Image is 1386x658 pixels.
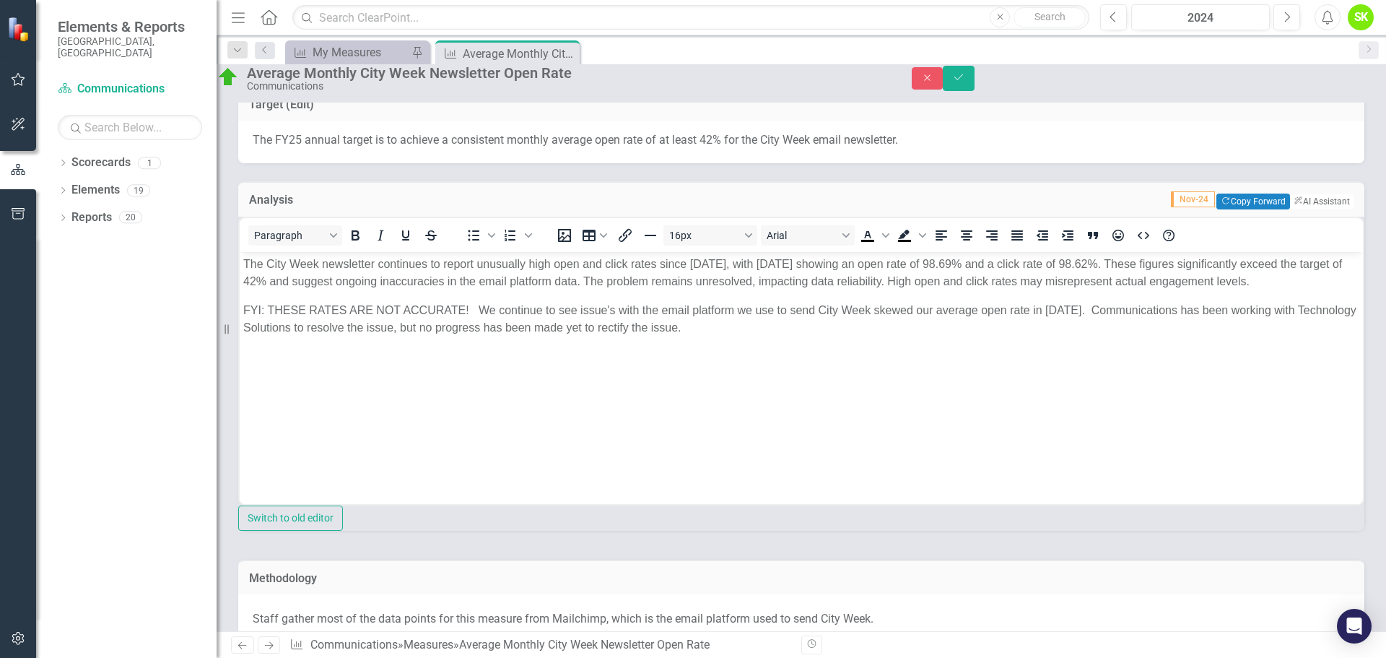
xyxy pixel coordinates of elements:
button: Search [1014,7,1086,27]
small: [GEOGRAPHIC_DATA], [GEOGRAPHIC_DATA] [58,35,202,59]
button: Strikethrough [419,225,443,246]
img: ClearPoint Strategy [6,15,33,43]
a: Reports [71,209,112,226]
a: My Measures [289,43,408,61]
div: Average Monthly City Week Newsletter Open Rate [463,45,576,63]
button: SK [1348,4,1374,30]
button: Emojis [1106,225,1130,246]
div: Open Intercom Messenger [1337,609,1372,644]
button: Increase indent [1055,225,1080,246]
button: Copy Forward [1216,194,1289,209]
p: Staff gather most of the data points for this measure from Mailchimp, which is the email platform... [253,608,1350,631]
button: Switch to old editor [238,506,343,531]
span: Elements & Reports [58,18,202,35]
span: Nov-24 [1171,191,1215,207]
a: Communications [58,81,202,98]
button: Horizontal line [638,225,663,246]
div: Average Monthly City Week Newsletter Open Rate [459,638,710,651]
button: Insert/edit link [613,225,637,246]
h3: Analysis [249,194,463,207]
h3: Methodology [249,572,1354,585]
button: Align left [929,225,954,246]
button: Align center [954,225,979,246]
input: Search ClearPoint... [292,5,1089,30]
a: Scorecards [71,155,131,171]
div: Numbered list [498,225,534,246]
span: Arial [767,230,837,241]
button: Bold [343,225,367,246]
span: Search [1034,11,1065,22]
span: 16px [669,230,740,241]
div: Background color Black [892,225,928,246]
button: Underline [393,225,418,246]
div: Average Monthly City Week Newsletter Open Rate [247,65,883,81]
button: Insert image [552,225,577,246]
button: Justify [1005,225,1029,246]
button: Block Paragraph [248,225,342,246]
iframe: Rich Text Area [240,252,1363,504]
button: Blockquote [1081,225,1105,246]
div: My Measures [313,43,408,61]
button: Align right [980,225,1004,246]
div: 19 [127,184,150,196]
a: Communications [310,638,398,651]
button: Table [577,225,612,246]
button: Font Arial [761,225,855,246]
span: The FY25 annual target is to achieve a consistent monthly average open rate of at least 42% for t... [253,133,898,147]
div: 20 [119,212,142,224]
button: Font size 16px [663,225,757,246]
a: Elements [71,182,120,199]
a: Measures [404,638,453,651]
div: Communications [247,81,883,92]
img: On Target [217,66,240,89]
div: 1 [138,157,161,169]
button: HTML Editor [1131,225,1156,246]
div: Bullet list [461,225,497,246]
button: AI Assistant [1290,194,1354,209]
button: 2024 [1131,4,1270,30]
button: Help [1156,225,1181,246]
input: Search Below... [58,115,202,140]
div: » » [289,637,790,654]
h3: Target (Edit) [249,98,1354,111]
div: 2024 [1136,9,1265,27]
span: Paragraph [254,230,325,241]
button: Decrease indent [1030,225,1055,246]
button: Italic [368,225,393,246]
div: Text color Black [855,225,892,246]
